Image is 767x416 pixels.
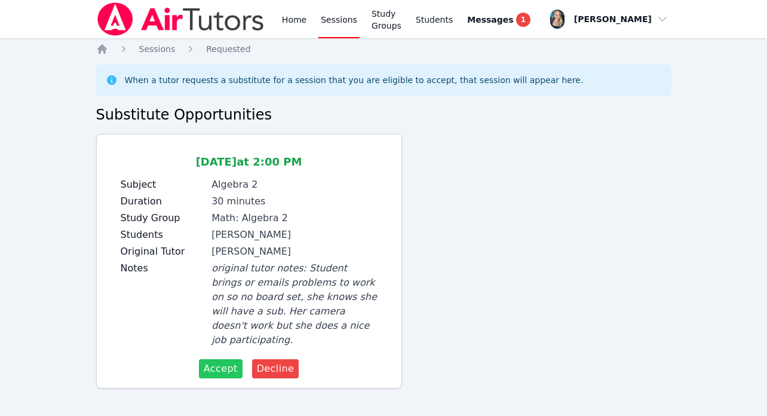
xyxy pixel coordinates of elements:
[125,74,584,86] div: When a tutor requests a substitute for a session that you are eligible to accept, that session wi...
[206,44,250,54] span: Requested
[96,105,671,124] h2: Substitute Opportunities
[211,244,377,259] div: [PERSON_NAME]
[121,178,205,192] label: Subject
[516,13,530,27] span: 1
[211,194,377,209] div: 30 minutes
[199,359,243,378] button: Accept
[467,14,513,26] span: Messages
[204,362,238,376] span: Accept
[139,44,176,54] span: Sessions
[257,362,294,376] span: Decline
[211,228,377,242] div: [PERSON_NAME]
[121,261,205,276] label: Notes
[196,155,302,168] span: [DATE] at 2:00 PM
[121,244,205,259] label: Original Tutor
[121,194,205,209] label: Duration
[211,262,377,345] span: original tutor notes: Student brings or emails problems to work on so no board set, she knows she...
[206,43,250,55] a: Requested
[211,178,377,192] div: Algebra 2
[252,359,299,378] button: Decline
[96,43,671,55] nav: Breadcrumb
[121,228,205,242] label: Students
[139,43,176,55] a: Sessions
[96,2,265,36] img: Air Tutors
[121,211,205,225] label: Study Group
[211,211,377,225] div: Math: Algebra 2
